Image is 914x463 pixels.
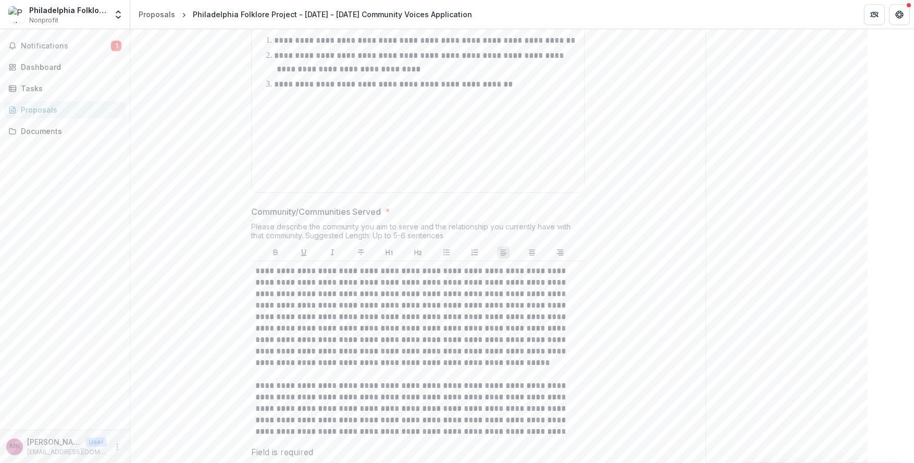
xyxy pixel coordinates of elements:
[889,4,910,25] button: Get Help
[134,7,476,22] nav: breadcrumb
[8,6,25,23] img: Philadelphia Folklore Project
[468,246,481,259] button: Ordered List
[85,437,107,447] p: User
[298,246,310,259] button: Underline
[21,42,111,51] span: Notifications
[193,9,472,20] div: Philadelphia Folklore Project - [DATE] - [DATE] Community Voices Application
[554,246,566,259] button: Align Right
[355,246,367,259] button: Strike
[27,436,81,447] p: [PERSON_NAME]
[21,126,117,137] div: Documents
[251,222,585,244] div: Please describe the community you aim to serve and the relationship you currently have with that ...
[383,246,396,259] button: Heading 1
[10,443,20,450] div: Mia Kang
[111,4,126,25] button: Open entity switcher
[326,246,339,259] button: Italicize
[21,104,117,115] div: Proposals
[29,16,58,25] span: Nonprofit
[4,80,126,97] a: Tasks
[111,441,123,453] button: More
[29,5,107,16] div: Philadelphia Folklore Project
[269,246,282,259] button: Bold
[21,83,117,94] div: Tasks
[4,58,126,76] a: Dashboard
[4,101,126,118] a: Proposals
[139,9,175,20] div: Proposals
[526,246,538,259] button: Align Center
[134,7,179,22] a: Proposals
[111,41,121,51] span: 1
[4,123,126,140] a: Documents
[251,205,381,218] p: Community/Communities Served
[412,246,424,259] button: Heading 2
[21,62,117,72] div: Dashboard
[27,447,107,457] p: [EMAIL_ADDRESS][DOMAIN_NAME]
[864,4,885,25] button: Partners
[497,246,510,259] button: Align Left
[4,38,126,54] button: Notifications1
[251,446,585,458] div: Field is required
[440,246,453,259] button: Bullet List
